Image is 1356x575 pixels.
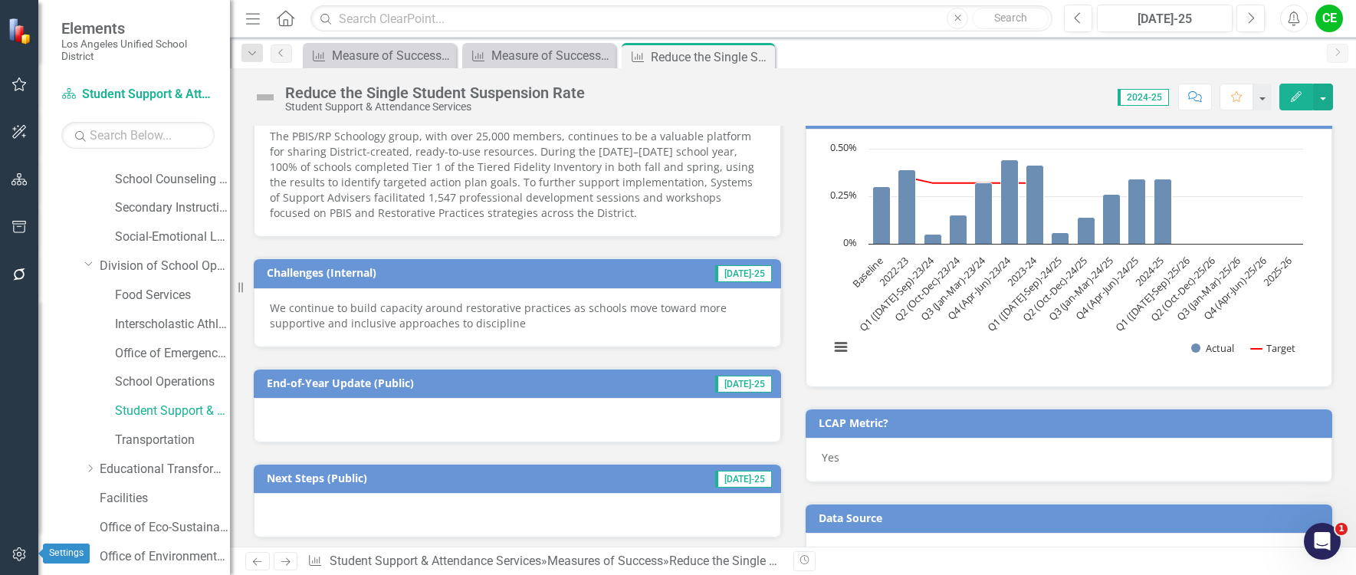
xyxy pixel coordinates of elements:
a: Food Services [115,287,230,304]
text: Q3 (Jan-Mar)-23/24 [918,253,988,324]
span: 1 [1335,523,1348,535]
text: Q1 ([DATE]-Sep)-23/24 [856,253,937,333]
path: Q1 (Jul-Sep)-23/24, 0.05. Actual. [924,234,941,244]
p: We continue to build capacity around restorative practices as schools move toward more supportive... [270,301,765,331]
text: 0.50% [830,140,857,154]
h3: End-of-Year Update (Public) [267,377,629,389]
span: [DATE]-25 [715,471,772,488]
g: Actual, series 1 of 2. Bar series with 17 bars. [872,149,1291,245]
text: Q3 (Jan-Mar)-24/25 [1046,254,1115,324]
input: Search ClearPoint... [310,5,1052,32]
text: Q1 ([DATE]-Sep)-25/26 [1111,254,1192,334]
a: School Operations [115,373,230,391]
text: 2024-25 [1131,254,1166,288]
a: Interscholastic Athletics Department [115,316,230,333]
iframe: Intercom live chat [1304,523,1341,560]
text: 0.25% [830,188,857,202]
h3: Next Steps (Public) [267,472,587,484]
text: Q4 (Apr-Jun)-25/26 [1200,254,1269,323]
path: Q3 (Jan-Mar)-23/24, 0.32. Actual. [974,182,992,244]
text: 2022-23 [876,254,911,288]
a: Facilities [100,490,230,508]
a: Educational Transformation Office [100,461,230,478]
span: MISIS/MyData ODA - Open Data [822,545,984,560]
div: Reduce the Single Student Suspension Rate [285,84,585,101]
path: 2024-25, 0.34. Actual. [1154,179,1171,244]
a: Division of School Operations [100,258,230,275]
path: Q4 (Apr-Jun)-24/25, 0.34. Actual. [1128,179,1145,244]
div: Measure of Success - Scorecard Report [491,46,612,65]
text: 2023-24 [1004,253,1039,288]
text: Q1 ([DATE]-Sep)-24/25 [984,254,1065,334]
path: Q1 (Jul-Sep)-24/25, 0.06. Actual. [1051,232,1069,244]
span: [DATE]-25 [715,265,772,282]
small: Los Angeles Unified School District [61,38,215,63]
text: Q3 (Jan-Mar)-25/26 [1174,254,1243,324]
svg: Interactive chart [822,141,1311,371]
text: Q4 (Apr-Jun)-24/25 [1072,254,1141,323]
a: Student Support & Attendance Services [115,402,230,420]
button: [DATE]-25 [1097,5,1233,32]
text: 0% [843,235,857,249]
span: [DATE]-25 [715,376,772,393]
span: 2024-25 [1118,89,1169,106]
a: Measure of Success - Scorecard Report [466,46,612,65]
button: Search [972,8,1049,29]
path: Q3 (Jan-Mar)-24/25, 0.26. Actual. [1102,194,1120,244]
a: Measure of Success - Scorecard Report [307,46,452,65]
button: Show Target [1251,341,1296,355]
img: Not Defined [253,85,277,110]
span: Search [994,11,1027,24]
p: The PBIS/RP Schoology group, with over 25,000 members, continues to be a valuable platform for sh... [270,129,765,221]
span: Elements [61,19,215,38]
text: Q2 (Oct-Dec)-23/24 [891,253,963,324]
div: » » [307,553,781,570]
div: Chart. Highcharts interactive chart. [822,141,1317,371]
input: Search Below... [61,122,215,149]
h3: LCAP Metric? [819,417,1325,429]
a: Measures of Success [547,554,663,568]
button: View chart menu, Chart [830,337,852,358]
a: School Counseling Services [115,171,230,189]
a: Social-Emotional Learning [115,228,230,246]
div: Reduce the Single Student Suspension Rate [669,554,905,568]
a: Secondary Instruction [115,199,230,217]
img: ClearPoint Strategy [8,18,34,44]
path: Baseline, 0.3. Actual. [872,186,890,244]
text: Q2 (Oct-Dec)-24/25 [1019,254,1090,324]
a: Office of Eco-Sustainability [100,519,230,537]
button: Show Actual [1191,341,1234,355]
button: CE [1315,5,1343,32]
h3: Challenges (Internal) [267,267,597,278]
a: Office of Environmental Health and Safety [100,548,230,566]
path: 2022-23, 0.39. Actual. [898,169,915,244]
path: Q4 (Apr-Jun)-23/24, 0.44. Actual. [1000,159,1018,244]
span: Yes [822,450,839,465]
text: Q2 (Oct-Dec)-25/26 [1147,254,1217,324]
div: Reduce the Single Student Suspension Rate [651,48,771,67]
div: Settings [43,544,90,563]
text: Q4 (Apr-Jun)-23/24 [944,253,1014,323]
div: [DATE]-25 [1102,10,1227,28]
path: Q2 (Oct-Dec)-24/25, 0.14. Actual. [1077,217,1095,244]
a: Student Support & Attendance Services [330,554,541,568]
path: Q2 (Oct-Dec)-23/24, 0.15. Actual. [949,215,967,244]
div: Student Support & Attendance Services [285,101,585,113]
h3: Data Source [819,512,1325,524]
text: Baseline [849,254,885,290]
text: 2025-26 [1259,254,1294,288]
div: Measure of Success - Scorecard Report [332,46,452,65]
a: Student Support & Attendance Services [61,86,215,103]
path: 2023-24, 0.413. Actual. [1026,165,1043,244]
a: Transportation [115,432,230,449]
a: Office of Emergency Management [115,345,230,363]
